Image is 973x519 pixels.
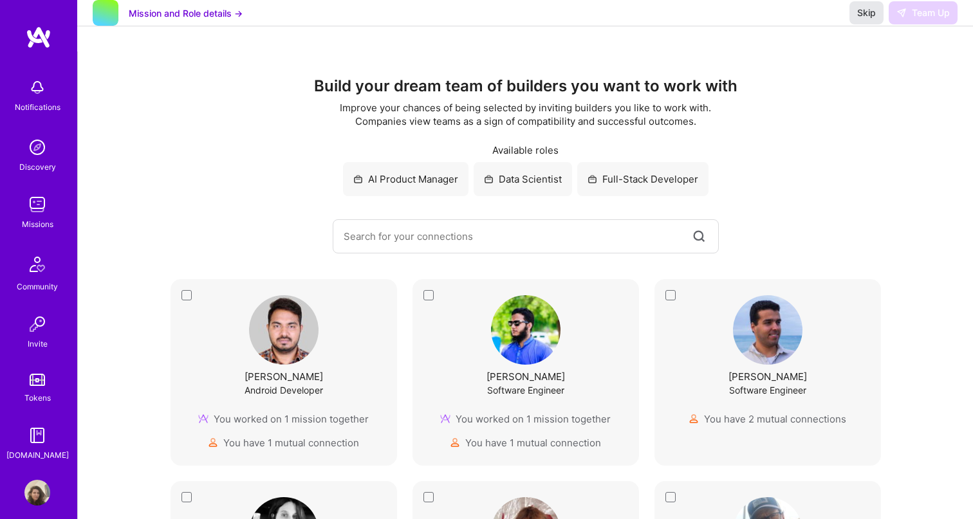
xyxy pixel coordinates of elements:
[198,414,208,424] img: mission icon
[588,174,597,184] i: icon SuitcaseGray
[577,162,709,196] div: Full-Stack Developer
[22,217,53,231] div: Missions
[474,162,572,196] div: Data Scientist
[450,437,460,448] img: mutualConnections icon
[849,1,884,24] button: Skip
[24,134,50,160] img: discovery
[30,374,45,386] img: tokens
[24,391,51,405] div: Tokens
[26,26,51,49] img: logo
[24,192,50,217] img: teamwork
[857,6,876,19] span: Skip
[690,228,708,245] i: icon SearchGrey
[353,174,363,184] i: icon SuitcaseGray
[729,383,806,397] div: Software Engineer
[19,160,56,174] div: Discovery
[343,162,468,196] div: AI Product Manager
[728,370,807,383] div: [PERSON_NAME]
[440,414,450,424] img: mission icon
[689,414,699,424] img: mutualConnections icon
[24,311,50,337] img: Invite
[440,412,611,426] div: You worked on 1 mission together
[249,295,319,365] img: User Avatar
[245,370,323,383] div: [PERSON_NAME]
[24,480,50,505] img: User Avatar
[28,337,48,351] div: Invite
[491,295,561,365] img: User Avatar
[22,249,53,280] img: Community
[484,174,494,184] i: icon SuitcaseGray
[486,370,565,383] div: [PERSON_NAME]
[487,383,564,397] div: Software Engineer
[198,412,369,426] div: You worked on 1 mission together
[334,101,717,128] div: Improve your chances of being selected by inviting builders you like to work with. Companies view...
[733,295,802,365] img: User Avatar
[344,220,690,253] input: Search for your connections
[6,448,69,462] div: [DOMAIN_NAME]
[689,412,846,426] div: You have 2 mutual connections
[104,143,947,157] div: Available roles
[245,383,323,397] div: Android Developer
[129,6,243,20] button: Mission and Role details →
[21,480,53,505] a: User Avatar
[15,100,60,114] div: Notifications
[24,423,50,448] img: guide book
[450,436,601,450] div: You have 1 mutual connection
[208,436,359,450] div: You have 1 mutual connection
[17,280,58,293] div: Community
[208,437,218,448] img: mutualConnections icon
[104,77,947,96] h3: Build your dream team of builders you want to work with
[24,75,50,100] img: bell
